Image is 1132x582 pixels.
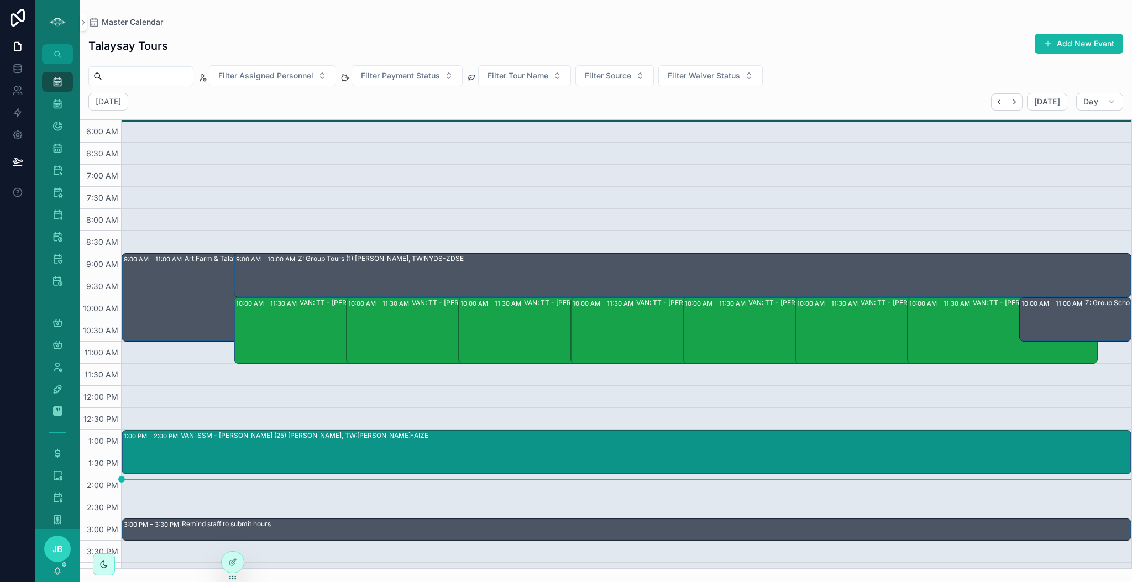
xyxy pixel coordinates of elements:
span: 2:00 PM [84,480,121,490]
span: Filter Waiver Status [668,70,740,81]
div: VAN: TT - [PERSON_NAME] (3) [PERSON_NAME], TW:UPAW-TNHB [861,298,1048,307]
span: 9:30 AM [83,281,121,291]
button: Select Button [478,65,571,86]
button: Select Button [575,65,654,86]
div: 10:00 AM – 11:30 AMVAN: TT - [PERSON_NAME] (1) [PERSON_NAME], TW:ZHME-MUDB [234,298,424,363]
div: VAN: TT - [PERSON_NAME] (1) [PERSON_NAME], TW:ZHME-MUDB [300,298,487,307]
div: Art Farm & Talaysay Monthly Check-in [185,254,306,263]
span: 10:00 AM [80,303,121,313]
div: 10:00 AM – 11:30 AM [573,298,636,309]
div: Z: Group Tours (1) [PERSON_NAME], TW:NYDS-ZDSE [298,254,464,263]
button: Next [1007,93,1023,111]
span: Filter Tour Name [488,70,548,81]
div: VAN: SSM - [PERSON_NAME] (25) [PERSON_NAME], TW:[PERSON_NAME]-AIZE [181,431,428,440]
div: 10:00 AM – 11:00 AMZ: Group School Tours (1) [PERSON_NAME], TW:CTEI-TCEJ [1020,298,1131,341]
span: Day [1083,97,1098,107]
div: 3:00 PM – 3:30 PM [124,519,182,530]
div: 10:00 AM – 11:30 AM [348,298,412,309]
span: Filter Payment Status [361,70,440,81]
div: 10:00 AM – 11:30 AMVAN: TT - [PERSON_NAME] (2) [PERSON_NAME], TW:JZBC-CENU [571,298,761,363]
span: [DATE] [1034,97,1060,107]
div: 9:00 AM – 11:00 AM [124,254,185,265]
span: 12:00 PM [81,392,121,401]
div: scrollable content [35,64,80,529]
div: 10:00 AM – 11:30 AM [460,298,524,309]
div: VAN: TT - [PERSON_NAME] (2) [PERSON_NAME], TW:JZBC-CENU [636,298,824,307]
div: 9:00 AM – 10:00 AM [236,254,298,265]
div: 1:00 PM – 2:00 PMVAN: SSM - [PERSON_NAME] (25) [PERSON_NAME], TW:[PERSON_NAME]-AIZE [122,431,1131,474]
img: App logo [49,13,66,31]
div: 10:00 AM – 11:30 AMVAN: TT - [PERSON_NAME] (2) [PERSON_NAME], [GEOGRAPHIC_DATA]:EUDP-DWGE [459,298,648,363]
span: 6:30 AM [83,149,121,158]
div: 10:00 AM – 11:30 AM [685,298,748,309]
span: JB [52,542,63,555]
button: Select Button [658,65,763,86]
span: 7:30 AM [84,193,121,202]
div: 10:00 AM – 11:30 AM [236,298,300,309]
div: 9:00 AM – 10:00 AMZ: Group Tours (1) [PERSON_NAME], TW:NYDS-ZDSE [234,254,1131,297]
div: 3:00 PM – 3:30 PMRemind staff to submit hours [122,519,1131,540]
button: Select Button [352,65,463,86]
button: Select Button [209,65,336,86]
button: Back [991,93,1007,111]
span: 2:30 PM [84,502,121,512]
div: 10:00 AM – 11:30 AM [797,298,861,309]
h1: Talaysay Tours [88,38,168,54]
div: 10:00 AM – 11:30 AMVAN: TT - [PERSON_NAME] (3) [PERSON_NAME], TW:UPAW-TNHB [795,298,985,363]
span: 6:00 AM [83,127,121,136]
span: Filter Source [585,70,631,81]
span: 11:30 AM [82,370,121,379]
button: Day [1076,93,1123,111]
div: 1:00 PM – 2:00 PM [124,431,181,442]
div: 10:00 AM – 11:30 AMVAN: TT - [PERSON_NAME] (2) [PERSON_NAME], TW:AIPG-KPQV [347,298,536,363]
div: 9:00 AM – 11:00 AMArt Farm & Talaysay Monthly Check-in [122,254,312,341]
span: 3:30 PM [84,547,121,556]
span: 1:30 PM [86,458,121,468]
div: 10:00 AM – 11:00 AM [1021,298,1085,309]
div: 10:00 AM – 11:30 AMVAN: TT - [PERSON_NAME] (1) [PERSON_NAME][GEOGRAPHIC_DATA], [GEOGRAPHIC_DATA]:... [908,298,1097,363]
span: Master Calendar [102,17,163,28]
div: Remind staff to submit hours [182,520,271,528]
div: VAN: TT - [PERSON_NAME] (2) [PERSON_NAME], TW:AIPG-KPQV [412,298,599,307]
h2: [DATE] [96,96,121,107]
span: 8:30 AM [83,237,121,247]
span: 11:00 AM [82,348,121,357]
a: Master Calendar [88,17,163,28]
span: 1:00 PM [86,436,121,445]
div: 10:00 AM – 11:30 AMVAN: TT - [PERSON_NAME] (4) [PERSON_NAME], TW:ZUTF-XFPE [683,298,873,363]
div: VAN: TT - [PERSON_NAME] (2) [PERSON_NAME], [GEOGRAPHIC_DATA]:EUDP-DWGE [524,298,711,307]
span: 12:30 PM [81,414,121,423]
span: 8:00 AM [83,215,121,224]
span: Filter Assigned Personnel [218,70,313,81]
span: 7:00 AM [84,171,121,180]
div: 10:00 AM – 11:30 AM [909,298,973,309]
span: 9:00 AM [83,259,121,269]
span: 10:30 AM [80,326,121,335]
button: [DATE] [1027,93,1067,111]
span: 3:00 PM [84,525,121,534]
button: Add New Event [1035,34,1123,54]
div: VAN: TT - [PERSON_NAME] (4) [PERSON_NAME], TW:ZUTF-XFPE [748,298,936,307]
